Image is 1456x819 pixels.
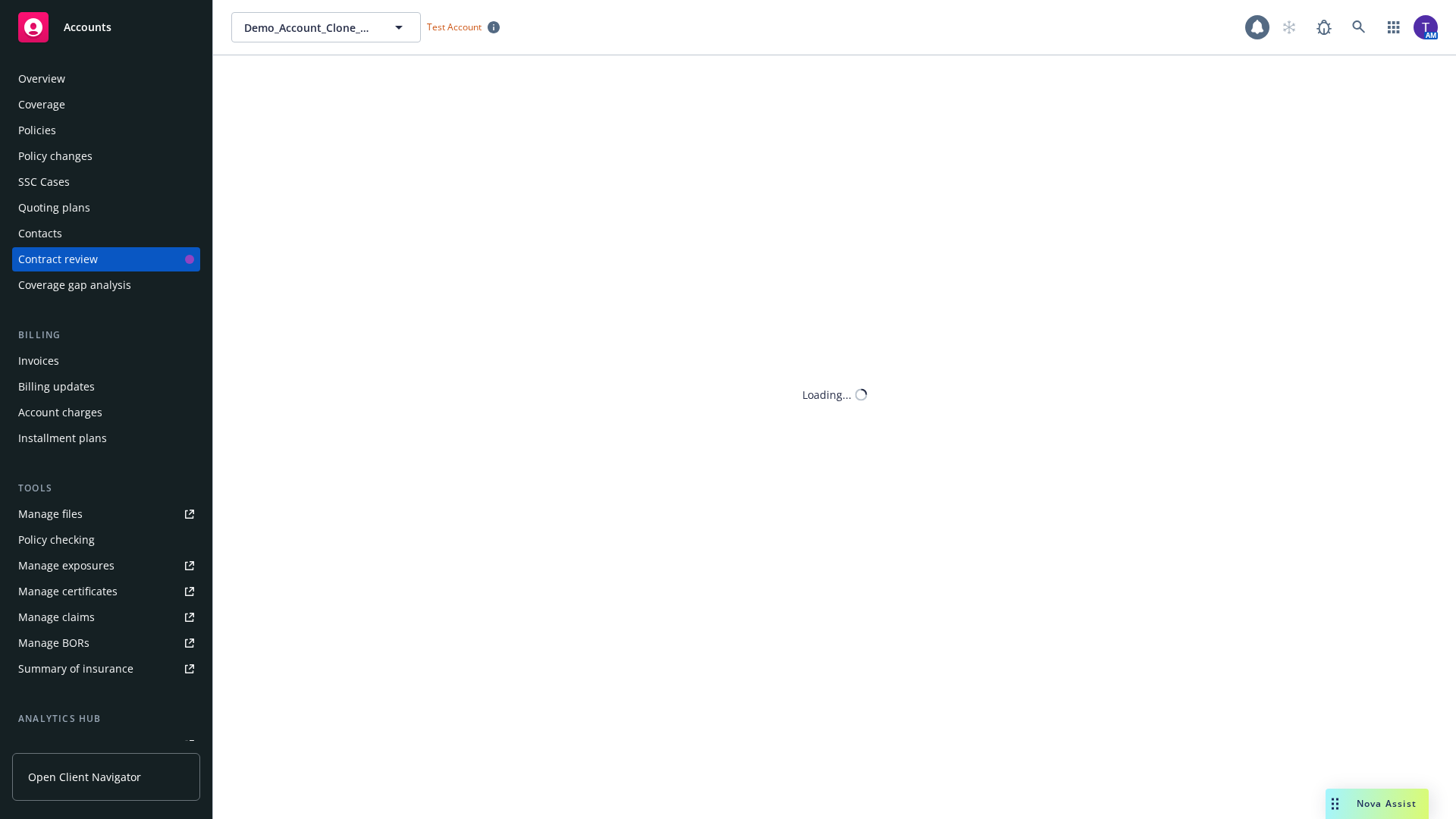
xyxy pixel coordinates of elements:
[18,579,118,604] div: Manage certificates
[18,502,83,526] div: Manage files
[12,144,200,168] a: Policy changes
[1274,12,1304,42] a: Start snowing
[12,554,200,578] a: Manage exposures
[18,93,65,117] div: Coverage
[18,67,65,91] div: Overview
[18,400,102,425] div: Account charges
[12,605,200,629] a: Manage claims
[12,118,200,143] a: Policies
[18,657,133,681] div: Summary of insurance
[18,605,95,629] div: Manage claims
[12,426,200,450] a: Installment plans
[421,19,506,35] span: Test Account
[12,93,200,117] a: Coverage
[18,118,56,143] div: Policies
[12,349,200,373] a: Invoices
[12,711,200,726] div: Analytics hub
[12,657,200,681] a: Summary of insurance
[18,273,131,297] div: Coverage gap analysis
[12,481,200,496] div: Tools
[12,375,200,399] a: Billing updates
[12,400,200,425] a: Account charges
[1344,12,1374,42] a: Search
[802,387,852,403] div: Loading...
[12,196,200,220] a: Quoting plans
[18,733,144,757] div: Loss summary generator
[231,12,421,42] button: Demo_Account_Clone_QA_CR_Tests_Demo
[18,196,90,220] div: Quoting plans
[1326,789,1345,819] div: Drag to move
[12,247,200,271] a: Contract review
[12,170,200,194] a: SSC Cases
[18,631,89,655] div: Manage BORs
[12,6,200,49] a: Accounts
[18,170,70,194] div: SSC Cases
[12,631,200,655] a: Manage BORs
[18,221,62,246] div: Contacts
[12,221,200,246] a: Contacts
[18,247,98,271] div: Contract review
[1414,15,1438,39] img: photo
[244,20,375,36] span: Demo_Account_Clone_QA_CR_Tests_Demo
[64,21,111,33] span: Accounts
[12,528,200,552] a: Policy checking
[12,579,200,604] a: Manage certificates
[12,67,200,91] a: Overview
[1309,12,1339,42] a: Report a Bug
[1326,789,1429,819] button: Nova Assist
[18,349,59,373] div: Invoices
[18,528,95,552] div: Policy checking
[12,273,200,297] a: Coverage gap analysis
[12,328,200,343] div: Billing
[18,554,115,578] div: Manage exposures
[28,769,141,785] span: Open Client Navigator
[427,20,482,33] span: Test Account
[1379,12,1409,42] a: Switch app
[12,733,200,757] a: Loss summary generator
[18,375,95,399] div: Billing updates
[18,426,107,450] div: Installment plans
[1357,797,1417,810] span: Nova Assist
[18,144,93,168] div: Policy changes
[12,502,200,526] a: Manage files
